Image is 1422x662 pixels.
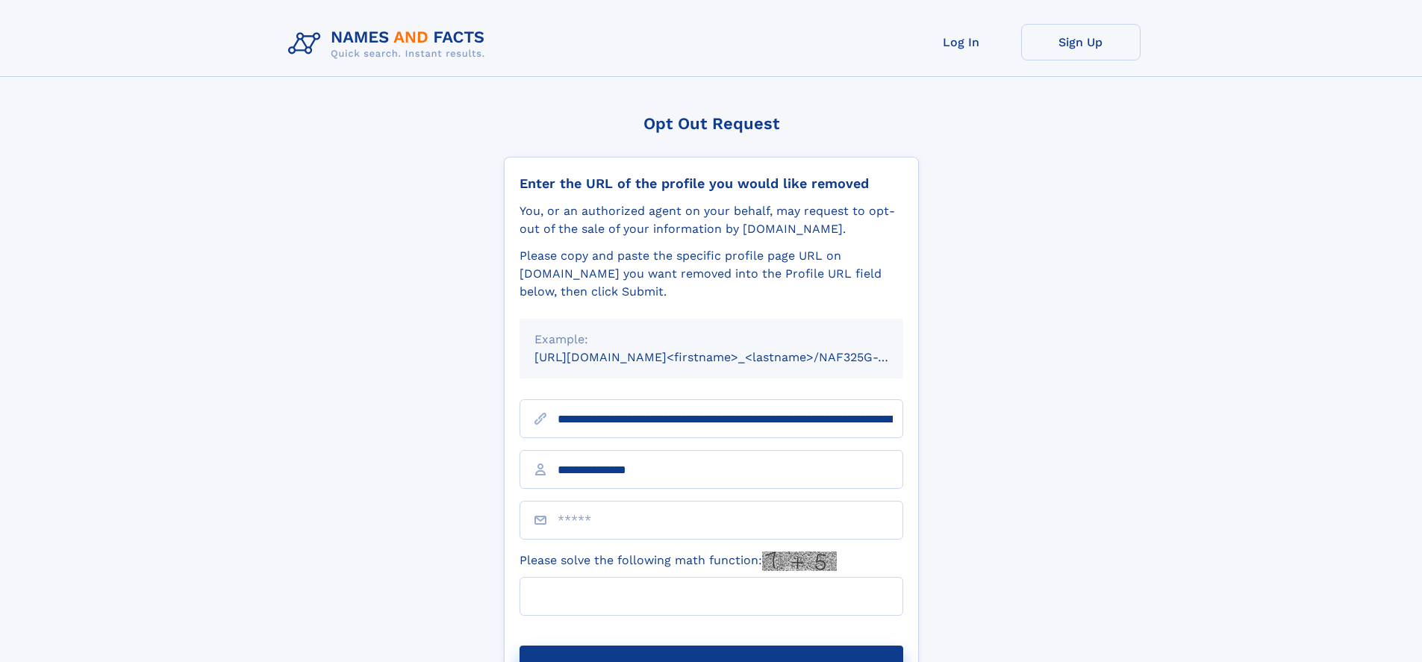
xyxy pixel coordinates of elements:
a: Log In [902,24,1021,60]
label: Please solve the following math function: [520,552,837,571]
img: Logo Names and Facts [282,24,497,64]
div: Enter the URL of the profile you would like removed [520,175,903,192]
a: Sign Up [1021,24,1141,60]
div: You, or an authorized agent on your behalf, may request to opt-out of the sale of your informatio... [520,202,903,238]
div: Please copy and paste the specific profile page URL on [DOMAIN_NAME] you want removed into the Pr... [520,247,903,301]
div: Opt Out Request [504,114,919,133]
div: Example: [534,331,888,349]
small: [URL][DOMAIN_NAME]<firstname>_<lastname>/NAF325G-xxxxxxxx [534,350,932,364]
